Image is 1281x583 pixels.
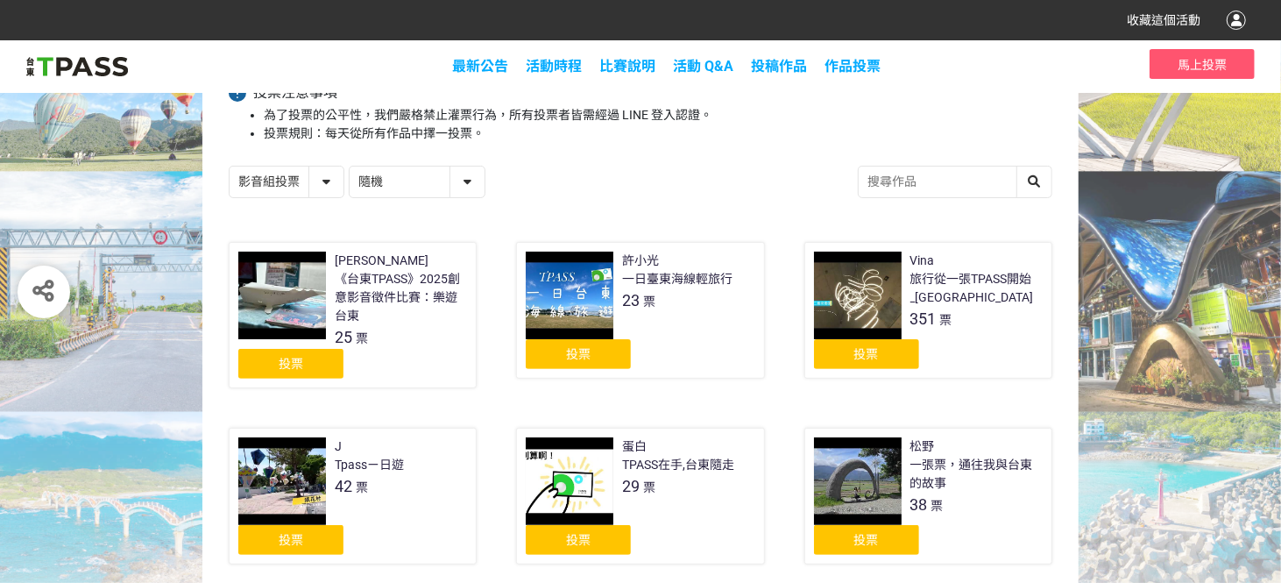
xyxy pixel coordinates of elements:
a: 比賽說明 [600,58,656,75]
div: Vina [910,252,935,270]
div: 一日臺東海線輕旅行 [622,270,733,288]
a: 最新公告 [453,58,509,75]
span: 票 [356,480,368,494]
span: 收藏這個活動 [1127,13,1200,27]
a: Vina旅行從一張TPASS開始_[GEOGRAPHIC_DATA]351票投票 [804,242,1052,379]
a: JTpassㄧ日遊42票投票 [229,428,477,565]
span: 351 [910,309,937,328]
span: 投稿作品 [752,58,808,75]
span: 投票 [566,533,591,547]
li: 為了投票的公平性，我們嚴格禁止灌票行為，所有投票者皆需經過 LINE 登入認證。 [264,106,1052,124]
a: 活動時程 [527,58,583,75]
div: TPASS在手,台東隨走 [622,456,734,474]
div: [PERSON_NAME] [335,252,428,270]
span: 票 [940,313,952,327]
div: Tpassㄧ日遊 [335,456,404,474]
span: 投票 [854,347,879,361]
a: 松野一張票，通往我與台東的故事38票投票 [804,428,1052,565]
div: 許小光 [622,252,659,270]
div: J [335,437,342,456]
a: 活動 Q&A [674,58,734,75]
div: 一張票，通往我與台東的故事 [910,456,1043,493]
a: 許小光一日臺東海線輕旅行23票投票 [516,242,764,379]
div: 旅行從一張TPASS開始_[GEOGRAPHIC_DATA] [910,270,1043,307]
span: 作品投票 [825,58,881,75]
span: 38 [910,495,928,514]
span: 25 [335,328,352,346]
a: [PERSON_NAME]《台東TPASS》2025創意影音徵件比賽：樂遊台東25票投票 [229,242,477,388]
span: 投票 [279,533,303,547]
button: 馬上投票 [1150,49,1255,79]
span: 馬上投票 [1178,58,1227,72]
span: 票 [931,499,944,513]
span: 23 [622,291,640,309]
span: 29 [622,477,640,495]
span: 票 [643,295,655,309]
span: 投票 [279,357,303,371]
span: 投票 [566,347,591,361]
img: 2025創意影音/圖文徵件比賽「用TPASS玩轉台東」 [26,53,128,80]
div: 松野 [910,437,935,456]
span: 票 [643,480,655,494]
li: 投票規則：每天從所有作品中擇一投票。 [264,124,1052,143]
span: 票 [356,331,368,345]
span: 投票 [854,533,879,547]
div: 《台東TPASS》2025創意影音徵件比賽：樂遊台東 [335,270,467,325]
input: 搜尋作品 [859,167,1051,197]
div: 蛋白 [622,437,647,456]
a: 蛋白TPASS在手,台東隨走29票投票 [516,428,764,565]
span: 42 [335,477,352,495]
